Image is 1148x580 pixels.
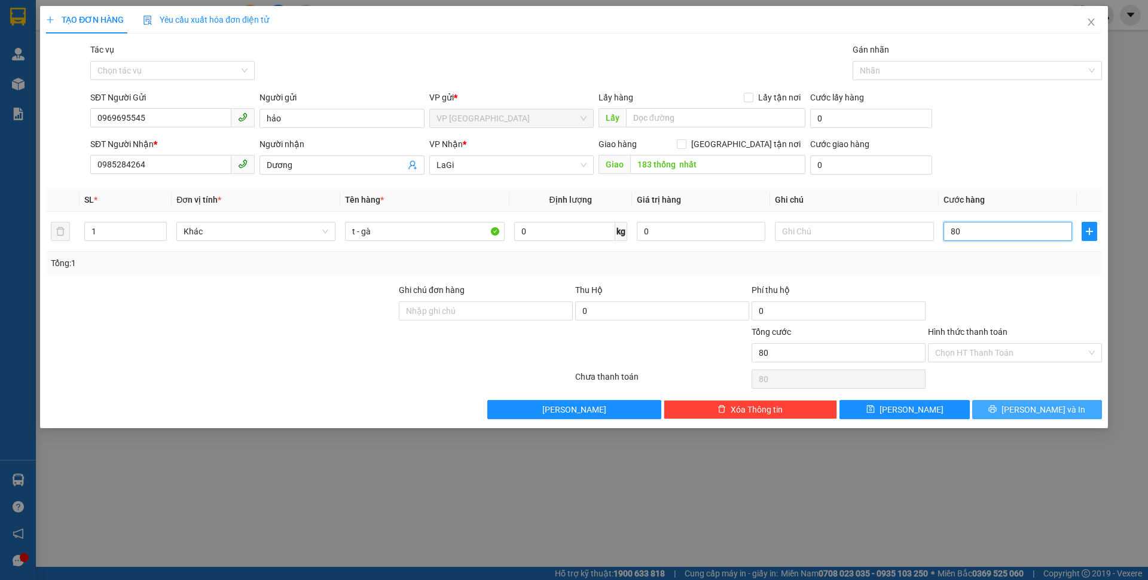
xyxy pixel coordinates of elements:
[810,93,864,102] label: Cước lấy hàng
[753,91,805,104] span: Lấy tận nơi
[1074,6,1108,39] button: Close
[866,405,875,414] span: save
[664,400,838,419] button: deleteXóa Thông tin
[399,301,573,320] input: Ghi chú đơn hàng
[810,109,932,128] input: Cước lấy hàng
[853,45,889,54] label: Gán nhãn
[599,139,637,149] span: Giao hàng
[429,91,594,104] div: VP gửi
[599,93,633,102] span: Lấy hàng
[575,285,603,295] span: Thu Hộ
[770,188,939,212] th: Ghi chú
[752,327,791,337] span: Tổng cước
[717,405,726,414] span: delete
[408,160,417,170] span: user-add
[615,222,627,241] span: kg
[1086,17,1096,27] span: close
[972,400,1102,419] button: printer[PERSON_NAME] và In
[637,195,681,204] span: Giá trị hàng
[626,108,805,127] input: Dọc đường
[574,370,750,391] div: Chưa thanh toán
[238,112,248,122] span: phone
[436,109,587,127] span: VP Thủ Đức
[345,222,504,241] input: VD: Bàn, Ghế
[51,257,443,270] div: Tổng: 1
[259,91,424,104] div: Người gửi
[599,108,626,127] span: Lấy
[928,327,1007,337] label: Hình thức thanh toán
[775,222,934,241] input: Ghi Chú
[90,91,255,104] div: SĐT Người Gửi
[90,138,255,151] div: SĐT Người Nhận
[46,16,54,24] span: plus
[143,15,269,25] span: Yêu cầu xuất hóa đơn điện tử
[630,155,805,174] input: Dọc đường
[637,222,765,241] input: 0
[184,222,328,240] span: Khác
[51,222,70,241] button: delete
[542,403,606,416] span: [PERSON_NAME]
[1082,222,1097,241] button: plus
[238,159,248,169] span: phone
[1082,227,1097,236] span: plus
[345,195,384,204] span: Tên hàng
[944,195,985,204] span: Cước hàng
[399,285,465,295] label: Ghi chú đơn hàng
[752,283,926,301] div: Phí thu hộ
[988,405,997,414] span: printer
[1002,403,1085,416] span: [PERSON_NAME] và In
[880,403,944,416] span: [PERSON_NAME]
[84,195,94,204] span: SL
[686,138,805,151] span: [GEOGRAPHIC_DATA] tận nơi
[436,156,587,174] span: LaGi
[810,155,932,175] input: Cước giao hàng
[549,195,592,204] span: Định lượng
[176,195,221,204] span: Đơn vị tính
[839,400,969,419] button: save[PERSON_NAME]
[46,15,124,25] span: TẠO ĐƠN HÀNG
[143,16,152,25] img: icon
[810,139,869,149] label: Cước giao hàng
[90,45,114,54] label: Tác vụ
[487,400,661,419] button: [PERSON_NAME]
[429,139,463,149] span: VP Nhận
[259,138,424,151] div: Người nhận
[599,155,630,174] span: Giao
[731,403,783,416] span: Xóa Thông tin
